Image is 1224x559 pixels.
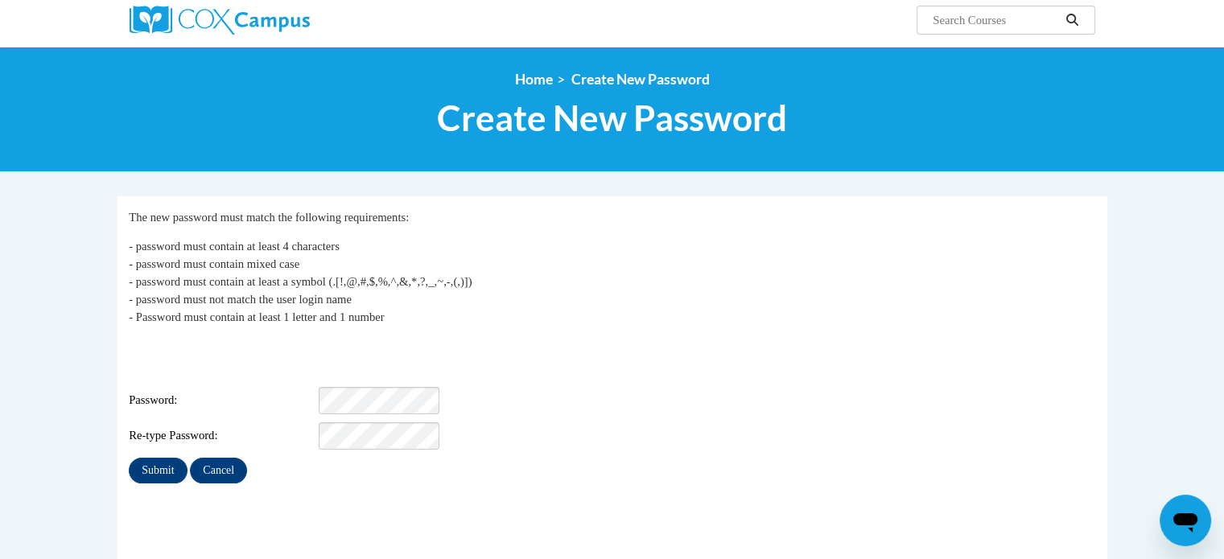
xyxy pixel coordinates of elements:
a: Cox Campus [130,6,435,35]
a: Home [515,71,553,88]
button: Search [1060,10,1084,30]
span: Password: [129,392,315,409]
span: Create New Password [571,71,710,88]
span: Create New Password [437,97,787,139]
input: Cancel [190,458,247,483]
img: Cox Campus [130,6,310,35]
input: Submit [129,458,187,483]
input: Search Courses [931,10,1060,30]
span: The new password must match the following requirements: [129,211,409,224]
span: Re-type Password: [129,427,315,445]
iframe: Button to launch messaging window [1160,495,1211,546]
span: - password must contain at least 4 characters - password must contain mixed case - password must ... [129,240,472,323]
